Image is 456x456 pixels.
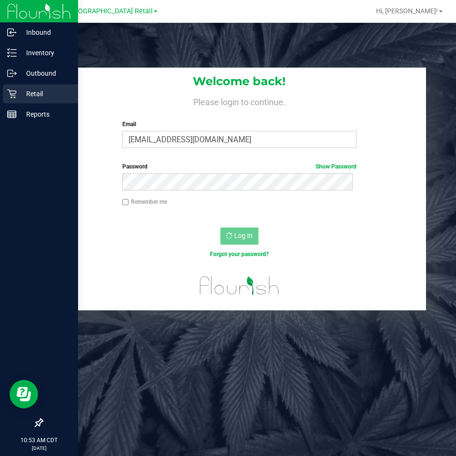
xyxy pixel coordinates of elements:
[4,436,74,445] p: 10:53 AM CDT
[7,69,17,78] inline-svg: Outbound
[17,88,74,99] p: Retail
[210,251,269,258] a: Forgot your password?
[10,380,38,408] iframe: Resource center
[122,120,357,129] label: Email
[17,68,74,79] p: Outbound
[53,75,426,88] h1: Welcome back!
[220,228,258,245] button: Log In
[122,199,129,206] input: Remember me
[316,163,357,170] a: Show Password
[17,47,74,59] p: Inventory
[7,28,17,37] inline-svg: Inbound
[53,95,426,107] h4: Please login to continue.
[7,89,17,99] inline-svg: Retail
[17,27,74,38] p: Inbound
[234,232,253,239] span: Log In
[7,109,17,119] inline-svg: Reports
[37,7,153,15] span: TX South-[GEOGRAPHIC_DATA] Retail
[193,268,286,303] img: flourish_logo.svg
[122,198,167,206] label: Remember me
[7,48,17,58] inline-svg: Inventory
[376,7,438,15] span: Hi, [PERSON_NAME]!
[4,445,74,452] p: [DATE]
[122,163,148,170] span: Password
[17,109,74,120] p: Reports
